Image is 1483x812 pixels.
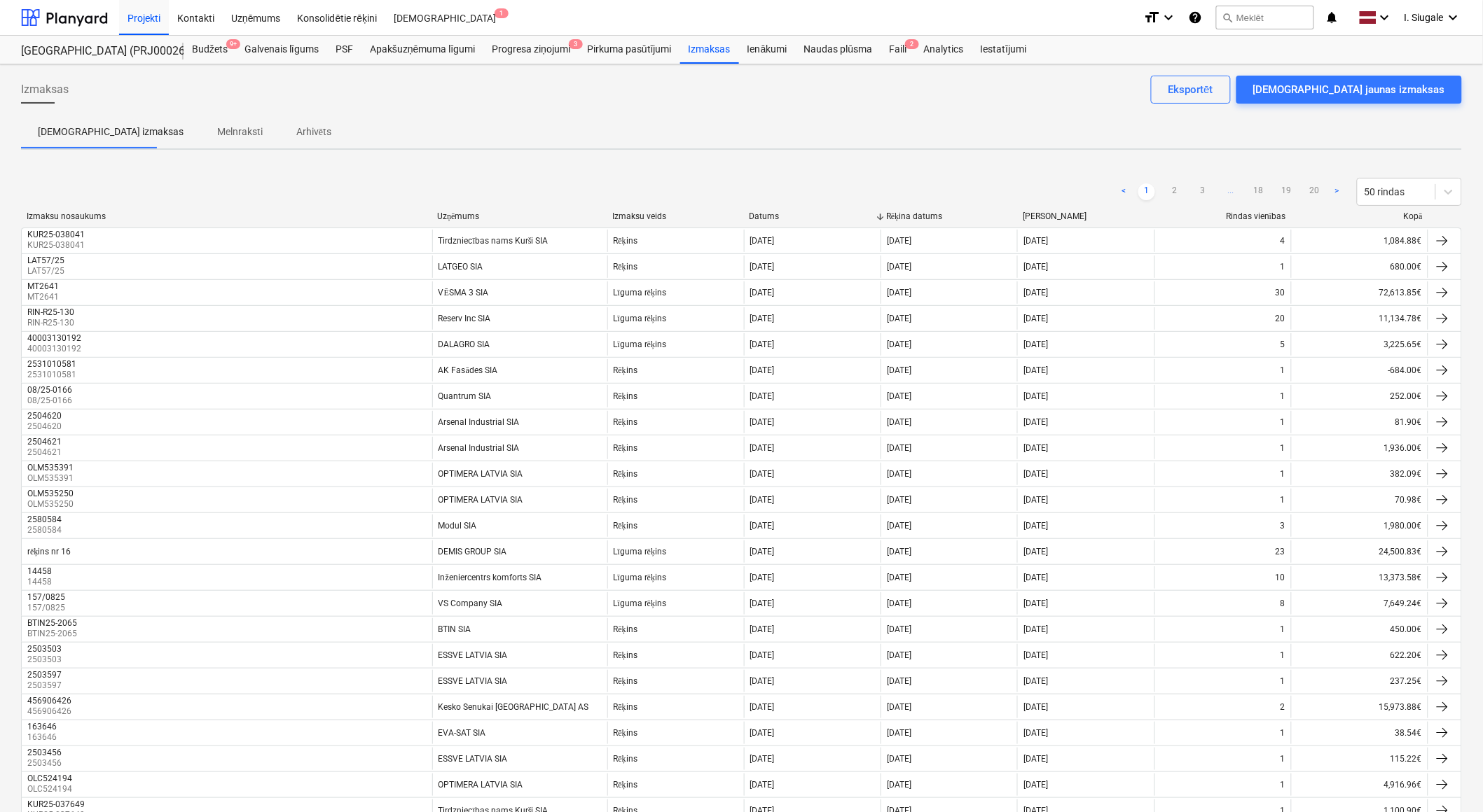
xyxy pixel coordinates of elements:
div: Galvenais līgums [236,36,327,64]
div: [DATE] [1023,573,1048,582]
div: [DATE] [750,650,775,660]
div: Quantrum SIA [439,391,492,401]
div: BTIN25-2065 [27,618,77,628]
div: Rindas vienības [1160,211,1285,222]
div: 2503456 [27,748,62,757]
div: LAT57/25 [27,255,64,265]
div: Līguma rēķins [614,339,667,350]
i: keyboard_arrow_down [1160,9,1177,26]
div: OPTIMERA LATVIA SIA [439,469,523,479]
a: Progresa ziņojumi3 [483,36,579,64]
p: Arhivēts [296,125,331,139]
div: 30 [1276,288,1285,297]
div: [DATE] [887,624,911,634]
div: [DATE] [750,598,775,608]
div: Pirkuma pasūtījumi [579,36,680,64]
div: [DATE] [1023,624,1048,634]
div: Rēķins [614,754,637,764]
div: [DATE] [887,650,911,660]
div: EVA-SAT SIA [439,728,486,738]
p: OLM535391 [27,472,76,484]
div: Inženiercentrs komforts SIA [439,573,542,583]
div: Tirdzniecības nams Kurši SIA [439,236,549,246]
div: [DATE] [1023,598,1048,608]
div: Rēķins [614,417,637,428]
div: Rēķins [614,495,637,505]
div: [DATE] [1023,650,1048,660]
div: [DATE] [887,391,911,401]
p: 2504620 [27,421,64,433]
div: [DATE] [887,443,911,453]
div: Rēķins [614,365,637,376]
p: OLM535250 [27,498,76,510]
div: [DATE] [750,754,775,764]
div: Līguma rēķins [614,547,667,557]
a: Page 2 [1166,183,1183,200]
span: 9+ [226,39,240,49]
div: [DATE] [750,495,775,505]
div: Izmaksas [680,36,739,64]
div: 157/0825 [27,592,65,602]
i: format_size [1143,9,1160,26]
div: 23 [1276,547,1285,556]
div: MT2641 [27,281,59,291]
div: [DATE] [750,676,775,686]
div: [DATE] [1023,754,1048,764]
span: 1 [495,8,509,18]
div: [DATE] [887,521,911,531]
p: 456906426 [27,706,74,717]
span: search [1222,12,1234,23]
div: 40003130192 [27,333,81,343]
div: [DATE] [887,676,911,686]
a: Faili2 [881,36,915,64]
div: 2503503 [27,644,62,654]
div: [GEOGRAPHIC_DATA] (PRJ0002627, K-1 un K-2(2.kārta) 2601960 [21,44,167,59]
button: [DEMOGRAPHIC_DATA] jaunas izmaksas [1236,76,1462,104]
p: LAT57/25 [27,265,67,277]
div: Līguma rēķins [614,573,667,583]
span: I. Siugale [1405,12,1444,23]
a: Page 3 [1194,183,1211,200]
p: 163646 [27,731,60,743]
div: 5 [1281,339,1285,349]
a: Analytics [915,36,972,64]
div: Rēķins [614,676,637,687]
div: Arsenal Industrial SIA [439,417,520,427]
div: rēķins nr 16 [27,547,71,557]
div: 1,936.00€ [1291,437,1428,459]
div: BTIN SIA [439,624,471,634]
div: 115.22€ [1291,748,1428,770]
div: 382.09€ [1291,463,1428,485]
div: Līguma rēķins [614,314,667,324]
div: 7,649.24€ [1291,592,1428,615]
div: Faili [881,36,915,64]
a: Iestatījumi [972,36,1035,64]
div: [DEMOGRAPHIC_DATA] jaunas izmaksas [1253,80,1445,99]
p: KUR25-038041 [27,239,88,251]
div: RIN-R25-130 [27,307,74,317]
div: [DATE] [750,624,775,634]
div: Datums [750,211,875,221]
div: ESSVE LATVIA SIA [439,754,508,764]
div: 20 [1276,314,1285,323]
span: 3 [569,39,583,49]
p: MT2641 [27,291,62,303]
div: [DATE] [887,469,911,479]
div: 1 [1281,650,1285,660]
a: Page 19 [1278,183,1295,200]
div: 81.90€ [1291,411,1428,433]
p: 2580584 [27,524,64,536]
div: Rēķina datums [886,211,1012,222]
div: Modul SIA [439,521,477,531]
div: [DATE] [750,391,775,401]
div: 3 [1281,521,1285,531]
div: Kopā [1297,211,1423,222]
div: 13,373.58€ [1291,566,1428,589]
span: Izmaksas [21,81,69,98]
div: Līguma rēķins [614,598,667,609]
div: 1 [1281,391,1285,401]
div: OPTIMERA LATVIA SIA [439,495,523,505]
div: [DATE] [1023,547,1048,556]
